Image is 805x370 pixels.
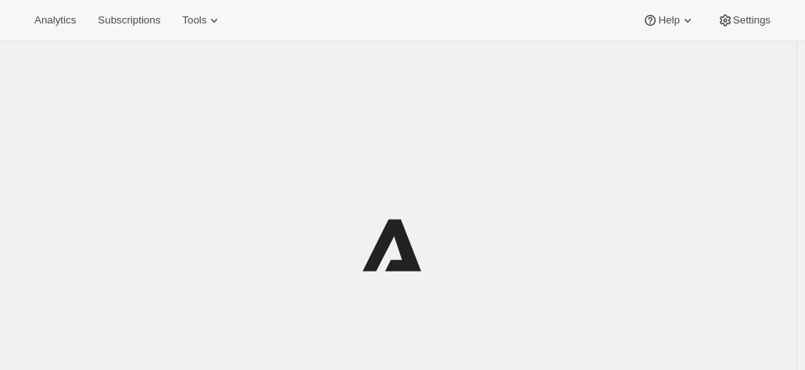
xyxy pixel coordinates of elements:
button: Subscriptions [88,9,170,31]
button: Help [633,9,704,31]
span: Subscriptions [98,14,160,27]
span: Analytics [34,14,76,27]
button: Settings [708,9,780,31]
button: Analytics [25,9,85,31]
button: Tools [173,9,231,31]
span: Help [658,14,679,27]
span: Tools [182,14,206,27]
span: Settings [733,14,771,27]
